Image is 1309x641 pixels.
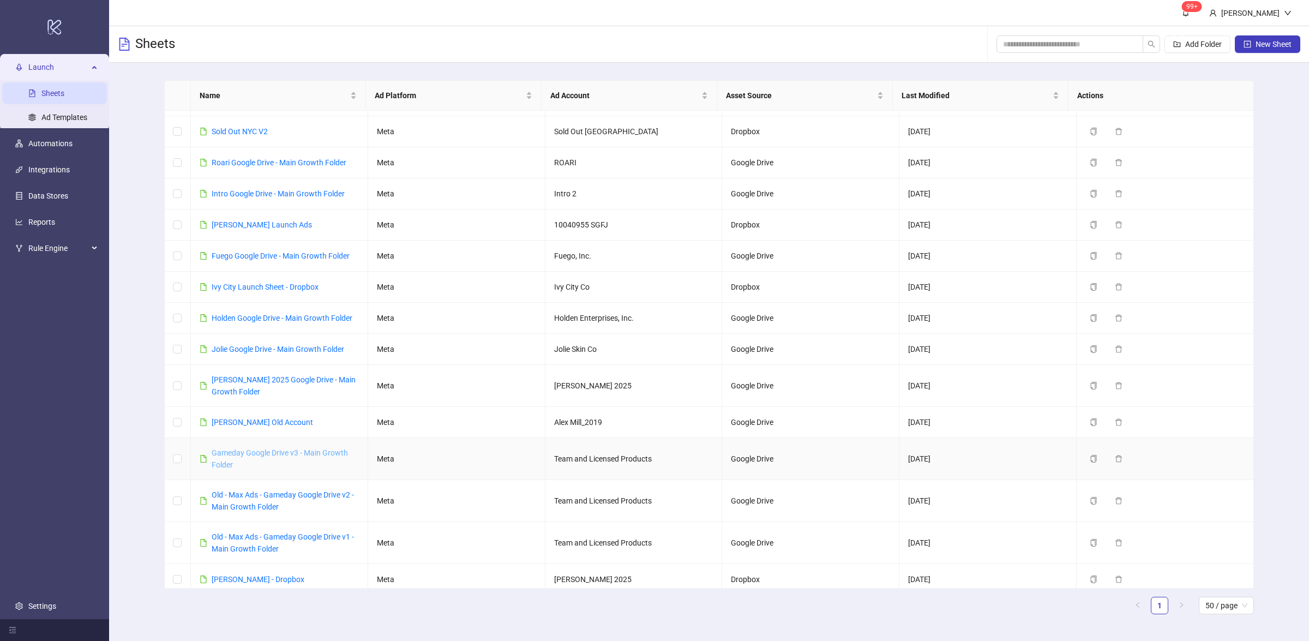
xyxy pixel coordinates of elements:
td: Meta [368,272,545,303]
a: Jolie Google Drive - Main Growth Folder [212,345,344,354]
a: Sold Out NYC V2 [212,127,268,136]
span: user [1209,9,1217,17]
span: delete [1115,539,1122,547]
span: Rule Engine [28,237,88,259]
a: Sheets [41,89,64,98]
td: [DATE] [899,438,1077,480]
a: Roari Google Drive - Main Growth Folder [212,158,346,167]
td: Meta [368,564,545,595]
span: search [1148,40,1155,48]
span: Ad Platform [375,89,524,101]
sup: 111 [1182,1,1202,12]
td: Dropbox [722,564,899,595]
td: 10040955 SGFJ [545,209,723,241]
span: file [200,128,207,135]
td: Meta [368,365,545,407]
span: file-text [118,38,131,51]
span: file [200,497,207,505]
td: Meta [368,178,545,209]
td: [DATE] [899,303,1077,334]
span: copy [1090,455,1097,463]
td: Team and Licensed Products [545,522,723,564]
span: file [200,221,207,229]
td: Dropbox [722,209,899,241]
span: copy [1090,418,1097,426]
td: [PERSON_NAME] 2025 [545,365,723,407]
span: fork [15,244,23,252]
span: bell [1182,9,1190,16]
span: file [200,345,207,353]
a: Intro Google Drive - Main Growth Folder [212,189,345,198]
a: Reports [28,218,55,226]
td: Meta [368,522,545,564]
td: [DATE] [899,564,1077,595]
h3: Sheets [135,35,175,53]
li: Next Page [1173,597,1190,614]
span: copy [1090,539,1097,547]
td: Intro 2 [545,178,723,209]
td: Google Drive [722,438,899,480]
span: delete [1115,455,1122,463]
span: right [1178,602,1185,608]
a: [PERSON_NAME] Old Account [212,418,313,427]
div: [PERSON_NAME] [1217,7,1284,19]
span: delete [1115,497,1122,505]
span: copy [1090,159,1097,166]
span: delete [1115,159,1122,166]
a: Ivy City Launch Sheet - Dropbox [212,283,319,291]
td: Meta [368,480,545,522]
td: [DATE] [899,241,1077,272]
td: Fuego, Inc. [545,241,723,272]
span: file [200,252,207,260]
span: copy [1090,345,1097,353]
td: Jolie Skin Co [545,334,723,365]
li: Previous Page [1129,597,1146,614]
span: Launch [28,56,88,78]
span: Last Modified [902,89,1050,101]
span: copy [1090,283,1097,291]
a: [PERSON_NAME] - Dropbox [212,575,304,584]
td: [DATE] [899,209,1077,241]
td: Team and Licensed Products [545,480,723,522]
span: copy [1090,576,1097,583]
td: Google Drive [722,365,899,407]
td: Google Drive [722,480,899,522]
td: Meta [368,147,545,178]
a: Settings [28,602,56,610]
span: left [1134,602,1141,608]
span: copy [1090,252,1097,260]
span: delete [1115,283,1122,291]
td: Google Drive [722,178,899,209]
span: Name [200,89,349,101]
th: Ad Account [542,81,717,111]
button: left [1129,597,1146,614]
td: Holden Enterprises, Inc. [545,303,723,334]
span: file [200,314,207,322]
td: [DATE] [899,272,1077,303]
span: down [1284,9,1292,17]
td: Alex Mill_2019 [545,407,723,438]
div: Page Size [1199,597,1254,614]
td: Ivy City Co [545,272,723,303]
span: delete [1115,252,1122,260]
a: [PERSON_NAME] Launch Ads [212,220,312,229]
span: file [200,283,207,291]
span: Asset Source [726,89,875,101]
td: Dropbox [722,116,899,147]
span: file [200,418,207,426]
li: 1 [1151,597,1168,614]
th: Name [191,81,367,111]
span: copy [1090,128,1097,135]
span: Ad Account [550,89,699,101]
td: Meta [368,438,545,480]
span: delete [1115,345,1122,353]
button: Add Folder [1164,35,1230,53]
td: Meta [368,407,545,438]
button: right [1173,597,1190,614]
th: Ad Platform [366,81,542,111]
span: delete [1115,418,1122,426]
span: New Sheet [1256,40,1292,49]
span: file [200,576,207,583]
span: file [200,190,207,197]
td: [DATE] [899,365,1077,407]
